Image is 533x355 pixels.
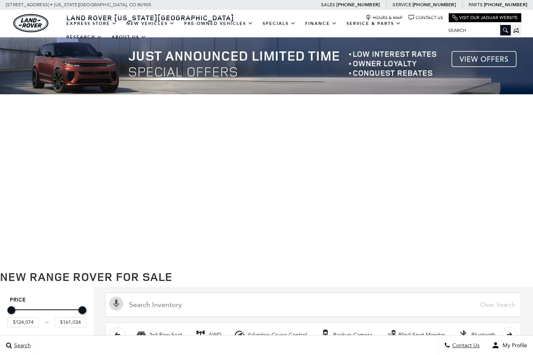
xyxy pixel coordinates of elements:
[13,14,48,32] img: Land Rover
[7,306,15,314] div: Minimum Price
[62,17,122,30] a: EXPRESS STORE
[412,2,456,8] a: [PHONE_NUMBER]
[62,13,239,22] a: Land Rover [US_STATE][GEOGRAPHIC_DATA]
[122,17,179,30] a: New Vehicles
[66,13,234,22] span: Land Rover [US_STATE][GEOGRAPHIC_DATA]
[247,332,307,339] div: Adaptive Cruise Control
[321,2,335,7] span: Sales
[131,327,187,343] button: 3rd Row Seat3rd Row Seat
[336,2,380,8] a: [PHONE_NUMBER]
[110,327,125,343] button: scroll left
[452,15,518,21] a: Visit Our Jaguar Website
[409,15,443,21] a: Contact Us
[469,2,483,7] span: Parts
[484,2,527,8] a: [PHONE_NUMBER]
[6,2,151,7] a: [STREET_ADDRESS] • [US_STATE][GEOGRAPHIC_DATA], CO 80905
[300,17,342,30] a: Finance
[190,327,226,343] button: AWDAWD
[105,293,521,317] input: Search Inventory
[453,327,500,343] button: BluetoothBluetooth
[393,2,411,7] span: Service
[499,342,527,349] span: My Profile
[258,17,300,30] a: Specials
[450,342,480,349] span: Contact Us
[135,329,147,341] div: 3rd Row Seat
[7,304,86,327] div: Price
[333,332,372,339] div: Backup Camera
[179,17,258,30] a: Pre-Owned Vehicles
[342,17,406,30] a: Service & Parts
[62,30,107,44] a: Research
[385,329,396,341] div: Blind Spot Monitor
[109,297,123,311] svg: Click to toggle on voice search
[501,327,517,343] button: scroll right
[62,17,442,44] nav: Main Navigation
[486,336,533,355] button: user-profile-menu
[380,327,449,343] button: Blind Spot MonitorBlind Spot Monitor
[149,332,182,339] div: 3rd Row Seat
[366,15,403,21] a: Hours & Map
[10,297,84,304] h5: Price
[107,30,151,44] a: About Us
[315,327,377,343] button: Backup CameraBackup Camera
[398,332,445,339] div: Blind Spot Monitor
[55,317,86,327] input: Maximum
[208,332,221,339] div: AWD
[13,14,48,32] a: land-rover
[234,329,245,341] div: Adaptive Cruise Control
[229,327,311,343] button: Adaptive Cruise ControlAdaptive Cruise Control
[442,26,511,35] input: Search
[78,306,86,314] div: Maximum Price
[320,329,331,341] div: Backup Camera
[12,342,31,349] span: Search
[195,329,206,341] div: AWD
[471,332,496,339] div: Bluetooth
[458,329,469,341] div: Bluetooth
[7,317,39,327] input: Minimum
